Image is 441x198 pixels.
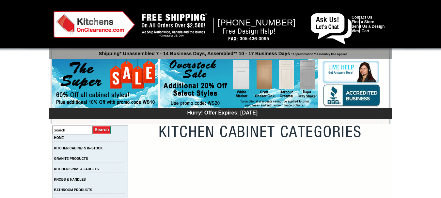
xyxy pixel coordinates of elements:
a: BATHROOM PRODUCTS [54,188,92,192]
a: Contact Us [352,15,372,20]
a: View Cart [352,29,369,33]
div: Hurry! Offer Expires: [DATE] [53,109,392,116]
span: [PHONE_NUMBER] [218,18,296,27]
p: Shipping* Unassembled 7 - 14 Business Days, Assembled** 10 - 17 Business Days [53,48,392,56]
a: Send Us a Design [352,24,385,29]
a: KITCHEN SINKS & FAUCETS [54,167,99,171]
a: HOME [54,136,64,140]
span: *Approximation **Assembly Fee Applies [290,51,348,56]
img: Kitchens on Clearance Logo [54,11,135,38]
a: KNOBS & HANDLES [54,178,86,181]
a: KITCHEN CABINETS IN-STOCK [54,146,103,150]
a: GRANITE PRODUCTS [54,157,88,160]
a: Find a Store [352,20,374,24]
input: Submit [93,126,111,134]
